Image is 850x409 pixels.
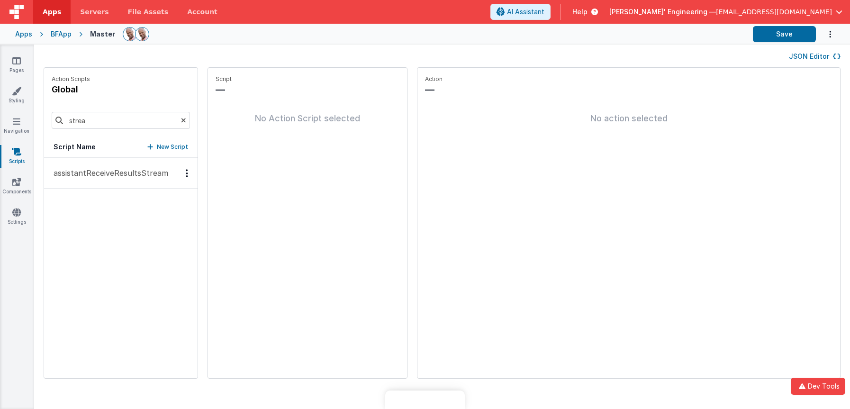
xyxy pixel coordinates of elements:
[123,27,136,41] img: 11ac31fe5dc3d0eff3fbbbf7b26fa6e1
[157,142,188,152] p: New Script
[52,75,90,83] p: Action Scripts
[490,4,551,20] button: AI Assistant
[609,7,716,17] span: [PERSON_NAME]' Engineering —
[90,29,115,39] div: Master
[216,112,399,125] div: No Action Script selected
[507,7,544,17] span: AI Assistant
[789,52,841,61] button: JSON Editor
[48,167,168,179] p: assistantReceiveResultsStream
[52,83,90,96] h4: global
[791,378,845,395] button: Dev Tools
[609,7,842,17] button: [PERSON_NAME]' Engineering — [EMAIL_ADDRESS][DOMAIN_NAME]
[716,7,832,17] span: [EMAIL_ADDRESS][DOMAIN_NAME]
[15,29,32,39] div: Apps
[52,112,190,129] input: Search scripts
[425,112,832,125] div: No action selected
[147,142,188,152] button: New Script
[425,83,832,96] p: —
[128,7,169,17] span: File Assets
[572,7,588,17] span: Help
[216,75,399,83] p: Script
[816,25,835,44] button: Options
[753,26,816,42] button: Save
[51,29,72,39] div: BFApp
[136,27,149,41] img: 11ac31fe5dc3d0eff3fbbbf7b26fa6e1
[216,83,399,96] p: —
[43,7,61,17] span: Apps
[80,7,109,17] span: Servers
[44,158,198,189] button: assistantReceiveResultsStream
[180,169,194,177] div: Options
[425,75,832,83] p: Action
[54,142,96,152] h5: Script Name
